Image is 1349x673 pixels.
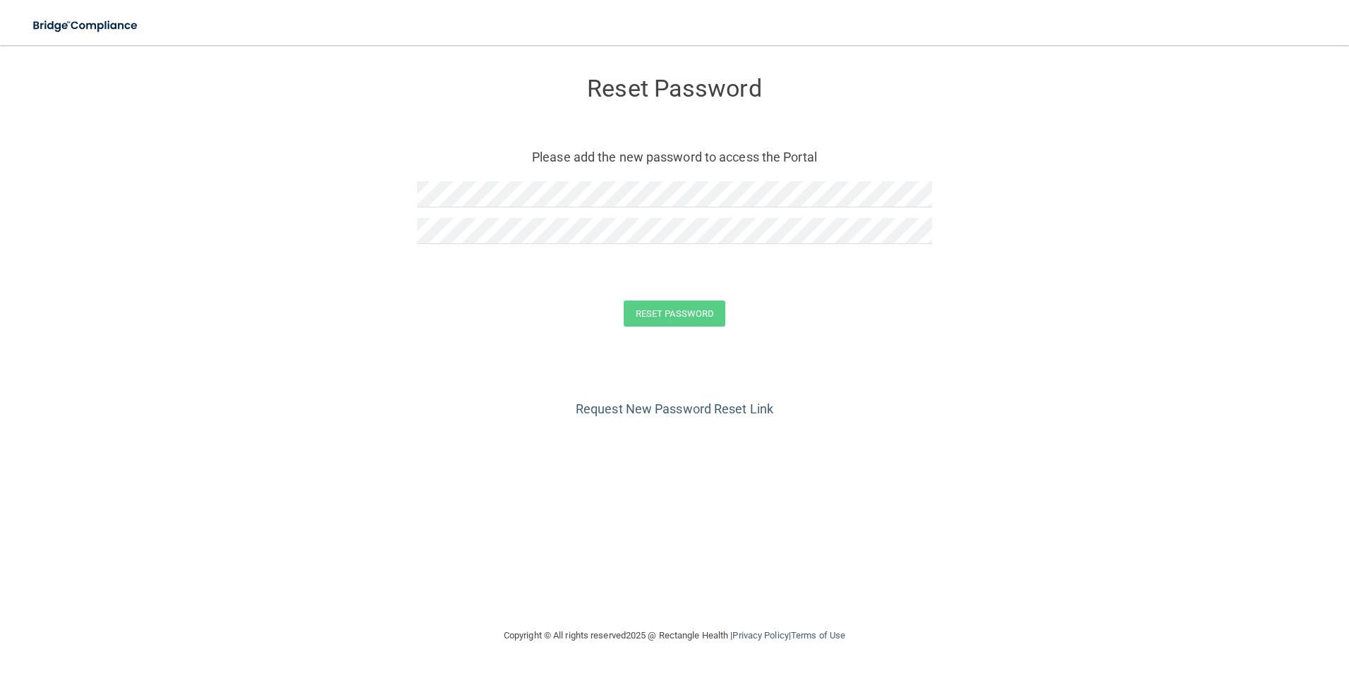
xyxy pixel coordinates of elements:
div: Copyright © All rights reserved 2025 @ Rectangle Health | | [417,613,932,658]
button: Reset Password [624,301,725,327]
img: bridge_compliance_login_screen.278c3ca4.svg [21,11,151,40]
p: Please add the new password to access the Portal [428,145,921,169]
a: Terms of Use [791,630,845,641]
a: Request New Password Reset Link [576,401,773,416]
h3: Reset Password [417,75,932,102]
a: Privacy Policy [732,630,788,641]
